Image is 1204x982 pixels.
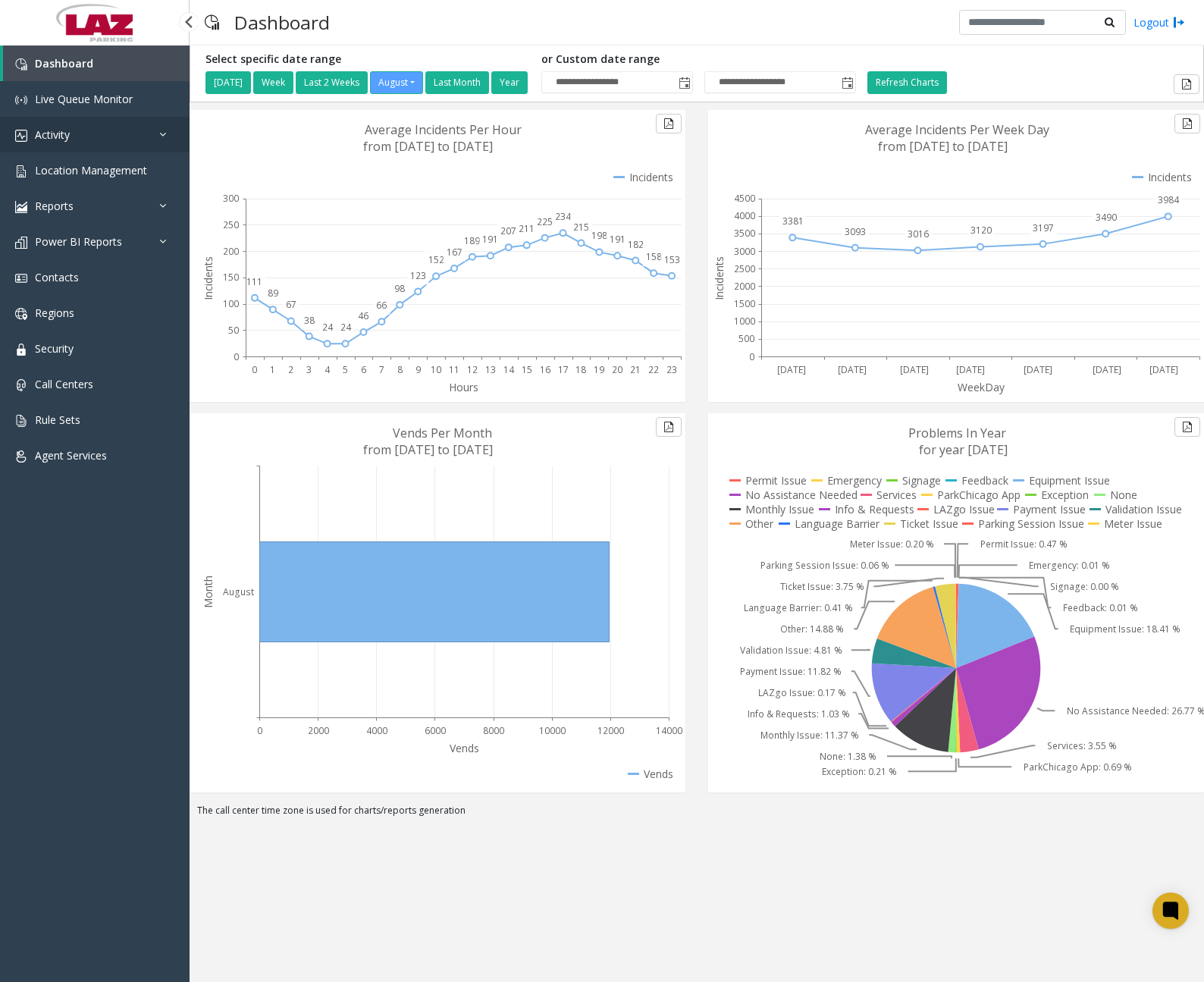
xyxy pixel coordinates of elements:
[201,576,215,608] text: Month
[1063,601,1138,614] text: Feedback: 0.01 %
[758,686,846,699] text: LAZgo Issue: 0.17 %
[666,363,677,376] text: 23
[15,450,27,463] img: 'icon'
[491,71,528,94] button: Year
[503,363,515,376] text: 14
[361,363,366,376] text: 6
[35,448,107,463] span: Agent Services
[839,72,855,93] span: Toggle popup
[450,741,479,755] text: Vends
[15,272,27,284] img: 'icon'
[664,253,680,266] text: 153
[740,644,842,657] text: Validation Issue: 4.81 %
[3,45,190,81] a: Dashboard
[286,298,296,311] text: 67
[1070,623,1180,635] text: Equipment Issue: 18.41 %
[867,71,947,94] button: Refresh Charts
[15,165,27,177] img: 'icon'
[1174,74,1199,94] button: Export to pdf
[223,585,254,598] text: August
[1029,559,1110,572] text: Emergency: 0.01 %
[35,270,79,284] span: Contacts
[190,804,1204,825] div: The call center time zone is used for charts/reports generation
[900,363,929,376] text: [DATE]
[628,238,644,251] text: 182
[838,363,867,376] text: [DATE]
[15,130,27,142] img: 'icon'
[845,225,866,238] text: 3093
[223,271,239,284] text: 150
[1174,114,1200,133] button: Export to pdf
[537,215,553,228] text: 225
[410,269,426,282] text: 123
[379,363,384,376] text: 7
[734,315,755,328] text: 1000
[908,227,929,240] text: 3016
[431,363,441,376] text: 10
[397,363,403,376] text: 8
[970,224,992,237] text: 3120
[646,250,662,263] text: 158
[223,192,239,205] text: 300
[205,71,251,94] button: [DATE]
[35,199,74,213] span: Reports
[201,256,215,300] text: Incidents
[449,380,478,394] text: Hours
[630,363,641,376] text: 21
[597,724,624,737] text: 12000
[878,138,1008,155] text: from [DATE] to [DATE]
[366,724,387,737] text: 4000
[734,297,755,310] text: 1500
[820,750,876,763] text: None: 1.38 %
[539,724,566,737] text: 10000
[1024,363,1052,376] text: [DATE]
[296,71,368,94] button: Last 2 Weeks
[777,363,806,376] text: [DATE]
[394,282,405,295] text: 98
[734,262,755,275] text: 2500
[425,724,446,737] text: 6000
[740,665,842,678] text: Payment Issue: 11.82 %
[734,209,755,222] text: 4000
[558,363,569,376] text: 17
[612,363,622,376] text: 20
[712,256,726,300] text: Incidents
[865,121,1049,138] text: Average Incidents Per Week Day
[822,765,897,778] text: Exception: 0.21 %
[415,363,421,376] text: 9
[485,363,496,376] text: 13
[734,192,755,205] text: 4500
[780,623,844,635] text: Other: 14.88 %
[1173,14,1185,30] img: logout
[306,363,312,376] text: 3
[980,538,1068,551] text: Permit Issue: 0.47 %
[35,163,147,177] span: Location Management
[908,425,1006,441] text: Problems In Year
[738,332,754,345] text: 500
[252,363,257,376] text: 0
[234,350,239,363] text: 0
[15,415,27,427] img: 'icon'
[780,580,864,593] text: Ticket Issue: 3.75 %
[483,724,504,737] text: 8000
[35,56,93,71] span: Dashboard
[343,363,348,376] text: 5
[956,363,985,376] text: [DATE]
[1133,14,1185,30] a: Logout
[500,224,516,237] text: 207
[253,71,293,94] button: Week
[850,538,934,551] text: Meter Issue: 0.20 %
[594,363,604,376] text: 19
[610,233,626,246] text: 191
[35,127,70,142] span: Activity
[322,321,334,334] text: 24
[1158,193,1180,206] text: 3984
[782,215,804,227] text: 3381
[205,4,219,41] img: pageIcon
[734,245,755,258] text: 3000
[35,234,122,249] span: Power BI Reports
[1050,580,1119,593] text: Signage: 0.00 %
[205,53,530,66] h5: Select specific date range
[370,71,423,94] button: August
[1093,363,1121,376] text: [DATE]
